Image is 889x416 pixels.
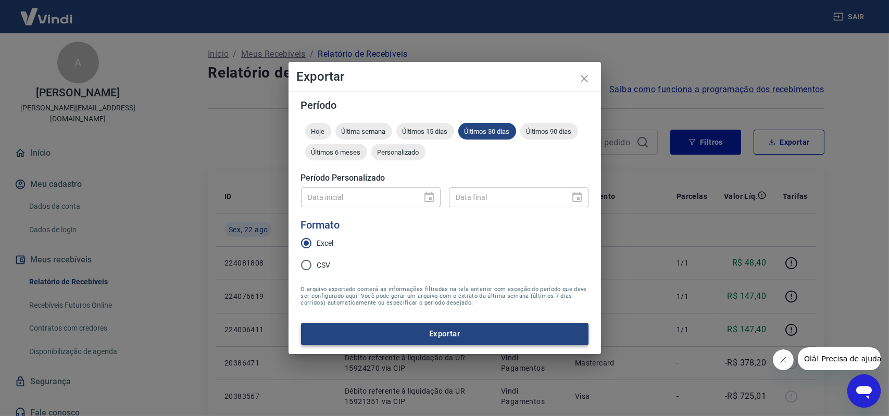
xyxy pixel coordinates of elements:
div: Últimos 6 meses [305,144,367,160]
span: O arquivo exportado conterá as informações filtradas na tela anterior com exceção do período que ... [301,286,589,306]
input: DD/MM/YYYY [449,187,562,207]
div: Última semana [335,123,392,140]
span: Últimos 15 dias [396,128,454,135]
span: Últimos 90 dias [520,128,578,135]
div: Personalizado [371,144,425,160]
h4: Exportar [297,70,593,83]
iframe: Mensagem da empresa [798,347,881,370]
div: Últimos 15 dias [396,123,454,140]
span: Última semana [335,128,392,135]
h5: Período Personalizado [301,173,589,183]
iframe: Fechar mensagem [773,349,794,370]
span: Personalizado [371,148,425,156]
h5: Período [301,100,589,110]
span: CSV [317,260,331,271]
div: Hoje [305,123,331,140]
iframe: Botão para abrir a janela de mensagens [847,374,881,408]
span: Olá! Precisa de ajuda? [6,7,87,16]
span: Últimos 6 meses [305,148,367,156]
button: close [572,66,597,91]
div: Últimos 30 dias [458,123,516,140]
button: Exportar [301,323,589,345]
span: Hoje [305,128,331,135]
legend: Formato [301,218,340,233]
span: Excel [317,238,334,249]
input: DD/MM/YYYY [301,187,415,207]
span: Últimos 30 dias [458,128,516,135]
div: Últimos 90 dias [520,123,578,140]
